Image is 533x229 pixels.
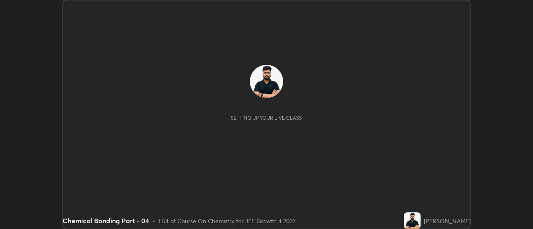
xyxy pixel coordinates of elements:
div: • [152,217,155,225]
img: 8394fe8a1e6941218e61db61d39fec43.jpg [404,212,421,229]
div: L54 of Course On Chemistry for JEE Growth 4 2027 [159,217,296,225]
div: Setting up your live class [231,115,302,121]
img: 8394fe8a1e6941218e61db61d39fec43.jpg [250,65,283,98]
div: Chemical Bonding Part - 04 [62,216,149,226]
div: [PERSON_NAME] [424,217,471,225]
